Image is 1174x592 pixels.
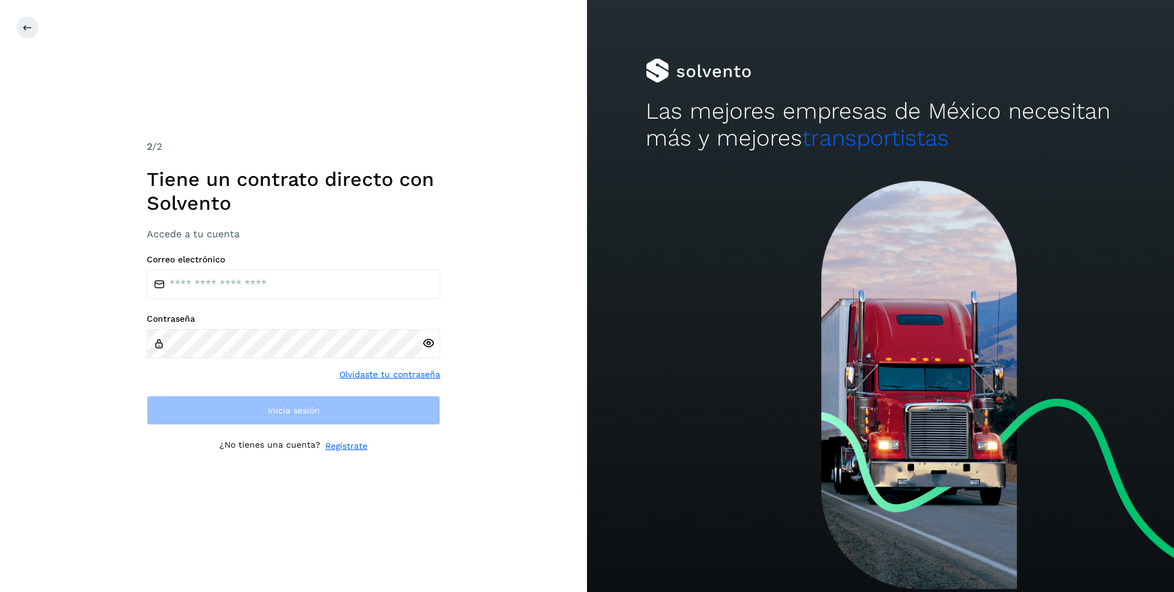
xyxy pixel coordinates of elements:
[147,228,440,240] h3: Accede a tu cuenta
[147,396,440,425] button: Inicia sesión
[646,98,1115,152] h2: Las mejores empresas de México necesitan más y mejores
[147,139,440,154] div: /2
[147,168,440,215] h1: Tiene un contrato directo con Solvento
[802,125,949,151] span: transportistas
[339,368,440,381] a: Olvidaste tu contraseña
[220,440,320,453] p: ¿No tienes una cuenta?
[325,440,367,453] a: Regístrate
[268,406,320,415] span: Inicia sesión
[147,314,440,324] label: Contraseña
[147,254,440,265] label: Correo electrónico
[147,141,152,152] span: 2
